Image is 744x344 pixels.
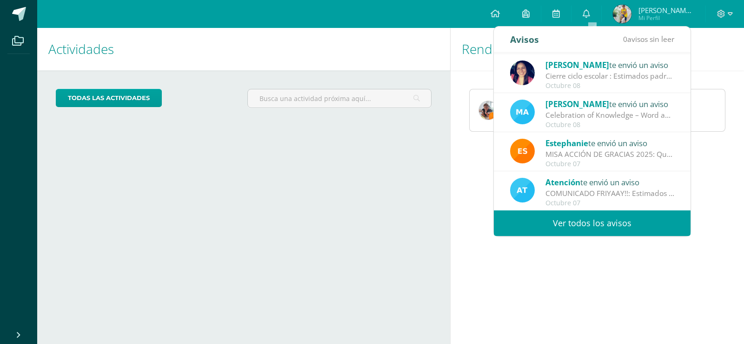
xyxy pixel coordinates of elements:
div: MISA ACCIÓN DE GRACIAS 2025: Queridas Familias BSJ, un gusto saludarles. Mañana tendremos una San... [545,149,675,160]
span: [PERSON_NAME] [545,60,609,70]
img: 626ebba35eea5d832b3e6fc8bbe675af.png [613,5,631,23]
div: Avisos [510,27,539,52]
img: 51297686cd001f20f1b4136f7b1f914a.png [510,100,535,124]
span: Mi Perfil [638,14,694,22]
div: te envió un aviso [545,98,675,110]
img: d75f7aeb890e2cd76261bcfb7bc56b9e.png [479,101,498,120]
img: 9fc725f787f6a993fc92a288b7a8b70c.png [510,178,535,202]
div: COMUNICADO FRIYAAY!!: Estimados padres de familia. Reciban un cordial saludo. Por este medio les ... [545,188,675,199]
div: Cierre ciclo escolar : Estimados padres de familia, compartirmos información importante sobre nue... [545,71,675,81]
div: te envió un aviso [545,59,675,71]
a: Ver todos los avisos [494,210,691,236]
div: Celebration of Knowledge – Word and Sentence Study: Dear Families and Students, We’re excited to ... [545,110,675,121]
div: Octubre 07 [545,199,675,207]
span: Estephanie [545,138,588,148]
div: te envió un aviso [545,176,675,188]
span: [PERSON_NAME] [545,99,609,109]
span: [PERSON_NAME] [PERSON_NAME] [638,6,694,15]
input: Busca una actividad próxima aquí... [248,89,431,108]
span: avisos sin leer [623,34,674,44]
div: Octubre 08 [545,121,675,129]
a: todas las Actividades [56,89,162,107]
img: 7118ac30b0313437625b59fc2ffd5a9e.png [510,61,535,85]
div: Octubre 08 [545,82,675,90]
div: te envió un aviso [545,137,675,149]
span: 0 [623,34,627,44]
span: Atención [545,177,580,188]
h1: Actividades [48,28,439,70]
h1: Rendimiento de mis hijos [462,28,733,70]
img: 4ba0fbdb24318f1bbd103ebd070f4524.png [510,139,535,163]
div: Octubre 07 [545,160,675,168]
